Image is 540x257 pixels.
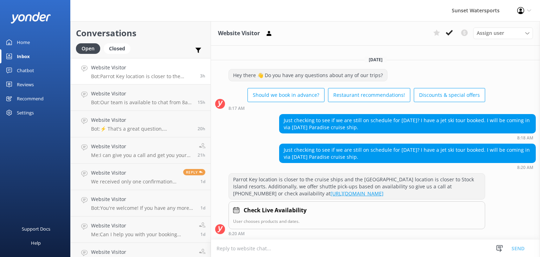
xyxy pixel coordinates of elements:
[200,73,205,79] span: Sep 29 2025 07:20am (UTC -05:00) America/Cancun
[279,165,536,170] div: Sep 29 2025 07:20am (UTC -05:00) America/Cancun
[198,126,205,132] span: Sep 28 2025 03:07pm (UTC -05:00) America/Cancun
[91,205,195,211] p: Bot: You're welcome! If you have any more questions or need further assistance, feel free to ask....
[104,44,134,52] a: Closed
[71,137,211,164] a: Website VisitorMe:I can give you a call and get you your military discount, whats your number?21h
[279,144,535,163] div: Just checking to see if we are still on schedule for [DATE]? I have a jet ski tour booked. I will...
[229,232,245,236] strong: 8:20 AM
[279,135,536,140] div: Sep 29 2025 07:18am (UTC -05:00) America/Cancun
[91,222,194,230] h4: Website Visitor
[104,43,130,54] div: Closed
[91,178,178,185] p: We received only one confirmation email
[233,218,481,225] p: User chooses products and dates.
[477,29,504,37] span: Assign user
[71,190,211,217] a: Website VisitorBot:You're welcome! If you have any more questions or need further assistance, fee...
[71,217,211,243] a: Website VisitorMe:Can I help you with your booking [DATE]? Im live and in [GEOGRAPHIC_DATA] to he...
[517,136,533,140] strong: 8:18 AM
[17,35,30,49] div: Home
[91,195,195,203] h4: Website Visitor
[91,99,192,106] p: Bot: Our team is available to chat from 8am to 8pm. You can also give us a call at [PHONE_NUMBER]...
[91,152,192,158] p: Me: I can give you a call and get you your military discount, whats your number?
[198,152,205,158] span: Sep 28 2025 02:05pm (UTC -05:00) America/Cancun
[328,88,410,102] button: Restaurant recommendations!
[17,63,34,77] div: Chatbot
[71,164,211,190] a: Website VisitorWe received only one confirmation emailReply1d
[17,92,44,106] div: Recommend
[31,236,41,250] div: Help
[17,106,34,120] div: Settings
[91,73,195,80] p: Bot: Parrot Key location is closer to the cruise ships and the [GEOGRAPHIC_DATA] location is clos...
[91,143,192,150] h4: Website Visitor
[71,58,211,84] a: Website VisitorBot:Parrot Key location is closer to the cruise ships and the [GEOGRAPHIC_DATA] lo...
[218,29,260,38] h3: Website Visitor
[91,126,192,132] p: Bot: ⚡ That's a great question, unfortunately I do not know the answer. I'm going to reach out to...
[229,231,485,236] div: Sep 29 2025 07:20am (UTC -05:00) America/Cancun
[183,169,205,175] span: Reply
[200,231,205,237] span: Sep 28 2025 08:52am (UTC -05:00) America/Cancun
[244,206,307,215] h4: Check Live Availability
[91,64,195,71] h4: Website Visitor
[200,205,205,211] span: Sep 28 2025 09:15am (UTC -05:00) America/Cancun
[91,169,178,177] h4: Website Visitor
[229,174,485,199] div: Parrot Key location is closer to the cruise ships and the [GEOGRAPHIC_DATA] location is closer to...
[200,178,205,184] span: Sep 28 2025 10:33am (UTC -05:00) America/Cancun
[71,111,211,137] a: Website VisitorBot:⚡ That's a great question, unfortunately I do not know the answer. I'm going t...
[76,44,104,52] a: Open
[11,12,51,24] img: yonder-white-logo.png
[22,222,50,236] div: Support Docs
[229,106,485,111] div: Sep 29 2025 07:17am (UTC -05:00) America/Cancun
[91,116,192,124] h4: Website Visitor
[71,84,211,111] a: Website VisitorBot:Our team is available to chat from 8am to 8pm. You can also give us a call at ...
[229,69,387,81] div: Hey there 👋 Do you have any questions about any of our trips?
[365,57,387,63] span: [DATE]
[91,90,192,98] h4: Website Visitor
[473,27,533,39] div: Assign User
[330,190,384,197] a: [URL][DOMAIN_NAME]
[229,106,245,111] strong: 8:17 AM
[414,88,485,102] button: Discounts & special offers
[76,43,100,54] div: Open
[76,26,205,40] h2: Conversations
[17,77,34,92] div: Reviews
[247,88,324,102] button: Should we book in advance?
[279,114,535,133] div: Just checking to see if we are still on schedule for [DATE]? I have a jet ski tour booked. I will...
[91,231,194,238] p: Me: Can I help you with your booking [DATE]? Im live and in [GEOGRAPHIC_DATA] to help out. My nam...
[198,99,205,105] span: Sep 28 2025 08:13pm (UTC -05:00) America/Cancun
[517,165,533,170] strong: 8:20 AM
[17,49,30,63] div: Inbox
[91,248,194,256] h4: Website Visitor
